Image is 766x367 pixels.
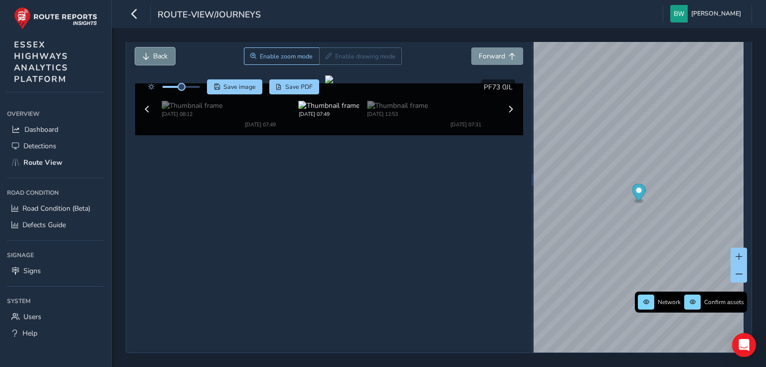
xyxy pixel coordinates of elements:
[7,309,104,325] a: Users
[732,333,756,357] div: Open Intercom Messenger
[153,51,168,61] span: Back
[7,325,104,342] a: Help
[7,154,104,171] a: Route View
[285,83,313,91] span: Save PDF
[299,100,360,107] div: [DATE] 07:49
[484,82,513,92] span: PF73 0JL
[7,138,104,154] a: Detections
[230,90,291,100] img: Thumbnail frame
[479,51,505,61] span: Forward
[658,298,681,306] span: Network
[7,106,104,121] div: Overview
[23,158,62,167] span: Route View
[435,100,496,107] div: [DATE] 07:31
[22,220,66,230] span: Defects Guide
[7,294,104,309] div: System
[23,312,41,322] span: Users
[24,125,58,134] span: Dashboard
[269,79,320,94] button: PDF
[435,90,496,100] img: Thumbnail frame
[162,90,222,100] img: Thumbnail frame
[367,90,428,100] img: Thumbnail frame
[162,100,222,107] div: [DATE] 08:12
[7,200,104,217] a: Road Condition (Beta)
[135,47,175,65] button: Back
[299,90,360,100] img: Thumbnail frame
[23,141,56,151] span: Detections
[22,204,90,213] span: Road Condition (Beta)
[158,8,261,22] span: route-view/journeys
[23,266,41,276] span: Signs
[223,83,256,91] span: Save image
[367,100,428,107] div: [DATE] 12:53
[691,5,741,22] span: [PERSON_NAME]
[7,248,104,263] div: Signage
[670,5,745,22] button: [PERSON_NAME]
[207,79,262,94] button: Save
[471,47,523,65] button: Forward
[14,39,68,85] span: ESSEX HIGHWAYS ANALYTICS PLATFORM
[7,217,104,233] a: Defects Guide
[260,52,313,60] span: Enable zoom mode
[7,185,104,200] div: Road Condition
[7,121,104,138] a: Dashboard
[14,7,97,29] img: rr logo
[670,5,688,22] img: diamond-layout
[632,184,646,204] div: Map marker
[22,329,37,338] span: Help
[7,263,104,279] a: Signs
[230,100,291,107] div: [DATE] 07:49
[244,47,319,65] button: Zoom
[704,298,744,306] span: Confirm assets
